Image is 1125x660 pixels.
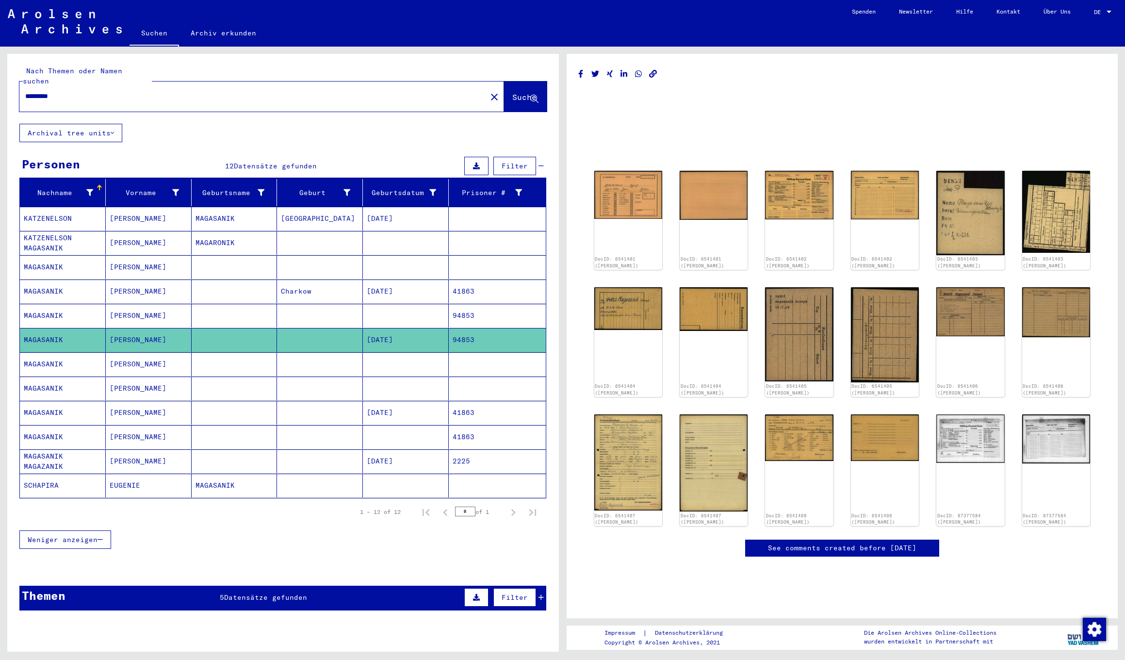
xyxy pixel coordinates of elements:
[493,157,536,175] button: Filter
[196,185,277,200] div: Geburtsname
[680,171,748,220] img: 002.jpg
[106,401,192,425] mat-cell: [PERSON_NAME]
[647,628,734,638] a: Datenschutzerklärung
[594,287,662,330] img: 001.jpg
[851,256,895,268] a: DocID: 6541402 ([PERSON_NAME])
[192,474,277,497] mat-cell: MAGASANIK
[504,82,547,112] button: Suche
[604,628,734,638] div: |
[449,280,546,303] mat-cell: 41863
[192,179,277,206] mat-header-cell: Geburtsname
[196,188,265,198] div: Geburtsname
[110,188,179,198] div: Vorname
[1082,617,1106,641] div: Zustimmung ändern
[851,513,895,525] a: DocID: 6541408 ([PERSON_NAME])
[1022,414,1090,463] img: 002.jpg
[594,171,662,219] img: 001.jpg
[20,231,106,255] mat-cell: KATZENELSON MAGASANIK
[22,587,65,604] div: Themen
[277,207,363,231] mat-cell: [GEOGRAPHIC_DATA]
[106,425,192,449] mat-cell: [PERSON_NAME]
[220,593,224,602] span: 5
[110,185,191,200] div: Vorname
[851,171,919,219] img: 002.jpg
[604,628,643,638] a: Impressum
[449,449,546,473] mat-cell: 2225
[1094,9,1105,16] span: DE
[680,414,748,511] img: 002.jpg
[20,304,106,328] mat-cell: MAGASANIK
[367,185,448,200] div: Geburtsdatum
[681,256,724,268] a: DocID: 6541401 ([PERSON_NAME])
[1022,171,1090,253] img: 002.jpg
[106,207,192,231] mat-cell: [PERSON_NAME]
[363,207,449,231] mat-cell: [DATE]
[281,188,350,198] div: Geburt‏
[1083,618,1106,641] img: Zustimmung ändern
[23,66,122,85] mat-label: Nach Themen oder Namen suchen
[449,179,546,206] mat-header-cell: Prisoner #
[281,185,362,200] div: Geburt‏
[604,638,734,647] p: Copyright © Arolsen Archives, 2021
[766,256,810,268] a: DocID: 6541402 ([PERSON_NAME])
[1065,625,1102,649] img: yv_logo.png
[20,401,106,425] mat-cell: MAGASANIK
[106,231,192,255] mat-cell: [PERSON_NAME]
[595,383,638,396] a: DocID: 6541404 ([PERSON_NAME])
[1023,256,1066,268] a: DocID: 6541403 ([PERSON_NAME])
[590,68,601,80] button: Share on Twitter
[416,502,436,522] button: First page
[765,414,833,461] img: 001.jpg
[106,255,192,279] mat-cell: [PERSON_NAME]
[22,155,80,173] div: Personen
[453,185,534,200] div: Prisoner #
[864,637,996,646] p: wurden entwickelt in Partnerschaft mit
[648,68,658,80] button: Copy link
[851,287,919,382] img: 002.jpg
[20,179,106,206] mat-header-cell: Nachname
[24,185,105,200] div: Nachname
[363,401,449,425] mat-cell: [DATE]
[493,588,536,607] button: Filter
[766,513,810,525] a: DocID: 6541408 ([PERSON_NAME])
[225,162,234,170] span: 12
[455,507,504,516] div: of 1
[363,328,449,352] mat-cell: [DATE]
[436,502,455,522] button: Previous page
[1023,383,1066,396] a: DocID: 6541406 ([PERSON_NAME])
[851,414,919,461] img: 002.jpg
[20,280,106,303] mat-cell: MAGASANIK
[766,383,810,396] a: DocID: 6541405 ([PERSON_NAME])
[680,287,748,331] img: 002.jpg
[20,425,106,449] mat-cell: MAGASANIK
[512,92,537,102] span: Suche
[605,68,615,80] button: Share on Xing
[363,280,449,303] mat-cell: [DATE]
[864,628,996,637] p: Die Arolsen Archives Online-Collections
[1022,287,1090,337] img: 002.jpg
[20,255,106,279] mat-cell: MAGASANIK
[20,449,106,473] mat-cell: MAGASANIK MAGAZANIK
[20,377,106,400] mat-cell: MAGASANIK
[595,513,638,525] a: DocID: 6541407 ([PERSON_NAME])
[937,383,981,396] a: DocID: 6541406 ([PERSON_NAME])
[106,474,192,497] mat-cell: EUGENIE
[1023,513,1066,525] a: DocID: 87377584 ([PERSON_NAME])
[106,179,192,206] mat-header-cell: Vorname
[367,188,436,198] div: Geburtsdatum
[449,304,546,328] mat-cell: 94853
[20,207,106,231] mat-cell: KATZENELSON
[106,352,192,376] mat-cell: [PERSON_NAME]
[936,414,1004,463] img: 001.jpg
[936,287,1004,336] img: 001.jpg
[765,171,833,219] img: 001.jpg
[192,231,277,255] mat-cell: MAGARONIK
[453,188,522,198] div: Prisoner #
[20,474,106,497] mat-cell: SCHAPIRA
[106,304,192,328] mat-cell: [PERSON_NAME]
[449,328,546,352] mat-cell: 94853
[192,207,277,231] mat-cell: MAGASANIK
[224,593,307,602] span: Datensätze gefunden
[595,256,638,268] a: DocID: 6541401 ([PERSON_NAME])
[363,449,449,473] mat-cell: [DATE]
